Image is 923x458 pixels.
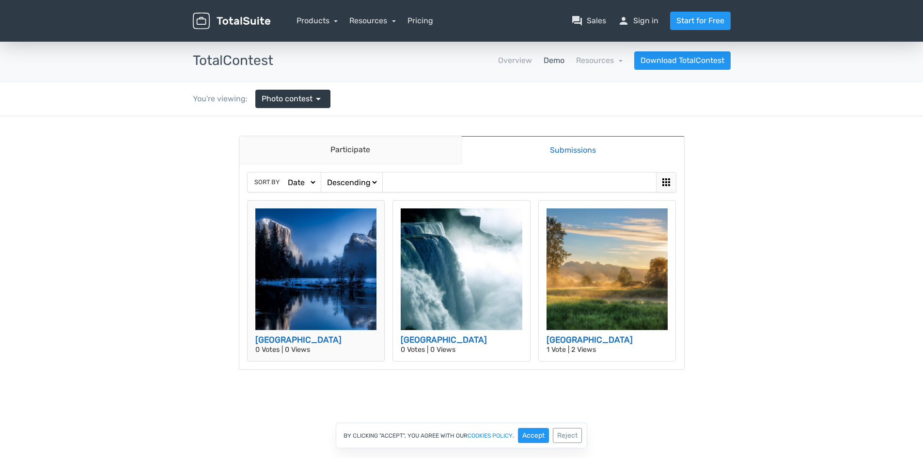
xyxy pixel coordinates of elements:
a: Demo [544,55,564,66]
a: Download TotalContest [634,51,731,70]
p: 1 Vote | 2 Views [547,230,668,237]
a: Submissions [461,19,684,48]
img: TotalSuite for WordPress [193,13,270,30]
img: yellowstone-national-park-1581879_1920-512x512.jpg [255,92,377,214]
a: Resources [576,56,623,65]
a: Products [297,16,338,25]
div: By clicking "Accept", you agree with our . [336,423,587,448]
a: cookies policy [468,433,513,439]
a: Participate [239,20,462,48]
p: 0 Votes | 0 Views [255,230,377,237]
a: Start for Free [670,12,731,30]
img: niagara-falls-218591_1920-512x512.jpg [401,92,522,214]
a: question_answerSales [571,15,606,27]
a: [GEOGRAPHIC_DATA] 0 Votes | 0 Views [392,84,531,245]
div: You're viewing: [193,93,255,105]
a: Overview [498,55,532,66]
h3: TotalContest [193,53,273,68]
a: Pricing [407,15,433,27]
span: Photo contest [262,93,313,105]
span: question_answer [571,15,583,27]
span: person [618,15,629,27]
p: 0 Votes | 0 Views [401,230,522,237]
button: Reject [553,428,582,443]
a: [GEOGRAPHIC_DATA] 1 Vote | 2 Views [538,84,676,245]
h3: [GEOGRAPHIC_DATA] [255,218,377,230]
span: Sort by [254,61,280,70]
span: arrow_drop_down [313,93,324,105]
img: british-columbia-3787200_1920-512x512.jpg [547,92,668,214]
h3: [GEOGRAPHIC_DATA] [401,218,522,230]
a: personSign in [618,15,658,27]
button: Accept [518,428,549,443]
a: [GEOGRAPHIC_DATA] 0 Votes | 0 Views [247,84,385,245]
h3: [GEOGRAPHIC_DATA] [547,218,668,230]
a: Photo contest arrow_drop_down [255,90,330,108]
a: Resources [349,16,396,25]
